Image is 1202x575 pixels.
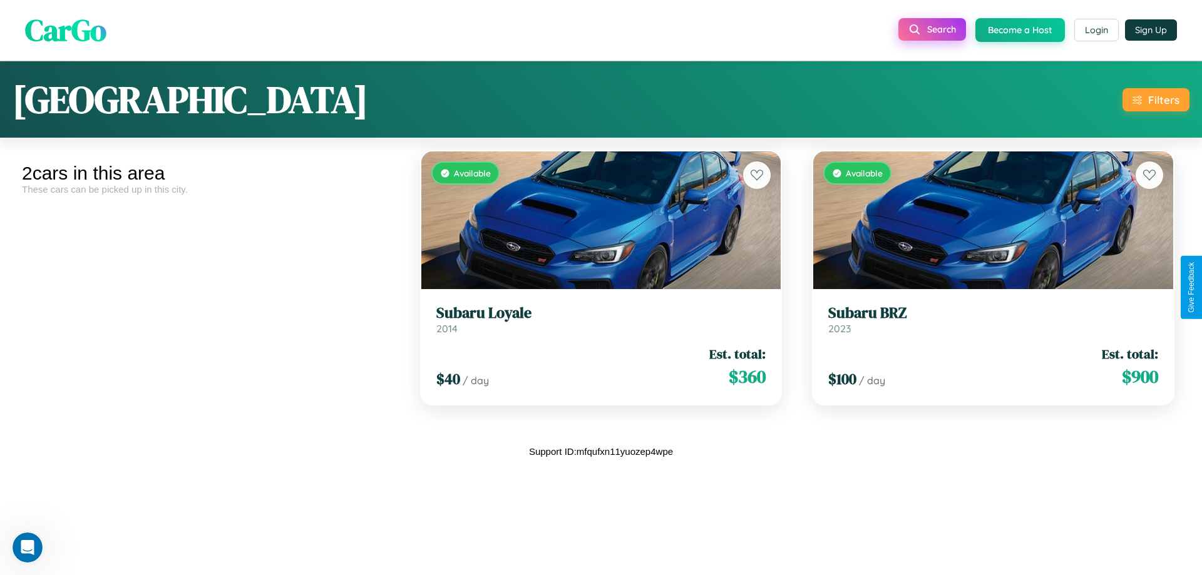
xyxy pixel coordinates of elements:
[22,163,396,184] div: 2 cars in this area
[729,364,766,389] span: $ 360
[828,369,856,389] span: $ 100
[529,443,673,460] p: Support ID: mfqufxn11yuozep4wpe
[436,304,766,322] h3: Subaru Loyale
[859,374,885,387] span: / day
[927,24,956,35] span: Search
[436,322,458,335] span: 2014
[13,74,368,125] h1: [GEOGRAPHIC_DATA]
[22,184,396,195] div: These cars can be picked up in this city.
[828,304,1158,335] a: Subaru BRZ2023
[1102,345,1158,363] span: Est. total:
[1074,19,1119,41] button: Login
[1122,88,1189,111] button: Filters
[436,369,460,389] span: $ 40
[1187,262,1196,313] div: Give Feedback
[898,18,966,41] button: Search
[25,9,106,51] span: CarGo
[1148,93,1179,106] div: Filters
[1125,19,1177,41] button: Sign Up
[828,322,851,335] span: 2023
[436,304,766,335] a: Subaru Loyale2014
[463,374,489,387] span: / day
[709,345,766,363] span: Est. total:
[828,304,1158,322] h3: Subaru BRZ
[846,168,883,178] span: Available
[13,532,43,562] iframe: Intercom live chat
[454,168,491,178] span: Available
[1122,364,1158,389] span: $ 900
[975,18,1065,42] button: Become a Host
